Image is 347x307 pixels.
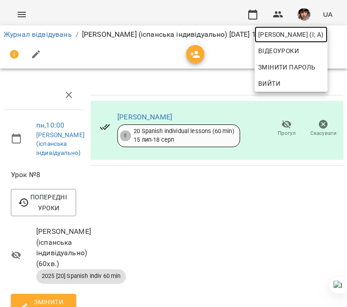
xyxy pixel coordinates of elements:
span: Змінити пароль [258,62,324,73]
span: Вийти [258,78,280,89]
a: Відеоуроки [255,43,303,59]
a: Змінити пароль [255,59,328,75]
button: Вийти [255,75,328,92]
span: [PERSON_NAME] (і; а) [258,29,324,40]
span: Відеоуроки [258,45,299,56]
a: [PERSON_NAME] (і; а) [255,26,328,43]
